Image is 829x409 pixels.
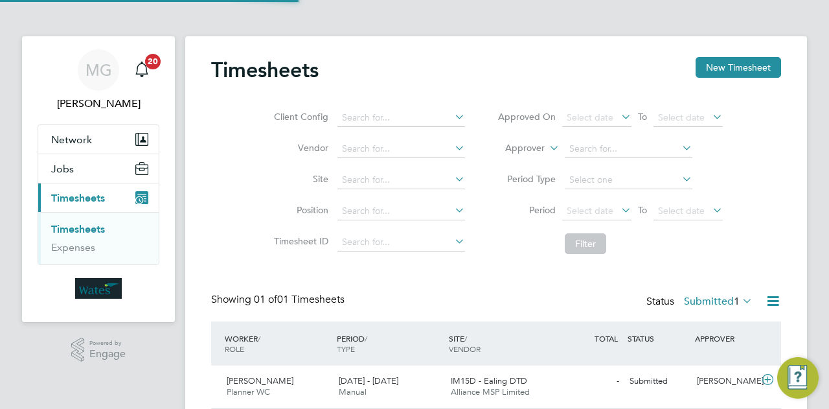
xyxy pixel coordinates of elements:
[365,333,367,344] span: /
[51,134,92,146] span: Network
[565,233,606,254] button: Filter
[658,205,705,216] span: Select date
[337,202,465,220] input: Search for...
[634,108,651,125] span: To
[270,142,328,154] label: Vendor
[89,349,126,360] span: Engage
[51,223,105,235] a: Timesheets
[227,386,270,397] span: Planner WC
[337,109,465,127] input: Search for...
[270,204,328,216] label: Position
[258,333,260,344] span: /
[38,49,159,111] a: MG[PERSON_NAME]
[646,293,755,311] div: Status
[38,96,159,111] span: Mick Greenwood
[85,62,112,78] span: MG
[565,171,692,189] input: Select one
[22,36,175,322] nav: Main navigation
[692,327,759,350] div: APPROVER
[51,241,95,253] a: Expenses
[449,344,481,354] span: VENDOR
[624,327,692,350] div: STATUS
[337,171,465,189] input: Search for...
[497,204,556,216] label: Period
[270,173,328,185] label: Site
[497,111,556,123] label: Approved On
[227,375,293,386] span: [PERSON_NAME]
[557,371,624,392] div: -
[38,183,159,212] button: Timesheets
[38,125,159,154] button: Network
[71,338,126,362] a: Powered byEngage
[38,278,159,299] a: Go to home page
[658,111,705,123] span: Select date
[334,327,446,360] div: PERIOD
[211,293,347,307] div: Showing
[225,344,244,354] span: ROLE
[339,386,367,397] span: Manual
[254,293,277,306] span: 01 of
[75,278,122,299] img: wates-logo-retina.png
[339,375,398,386] span: [DATE] - [DATE]
[129,49,155,91] a: 20
[38,212,159,264] div: Timesheets
[89,338,126,349] span: Powered by
[486,142,545,155] label: Approver
[337,233,465,251] input: Search for...
[634,202,651,218] span: To
[497,173,556,185] label: Period Type
[565,140,692,158] input: Search for...
[51,192,105,204] span: Timesheets
[221,327,334,360] div: WORKER
[624,371,692,392] div: Submitted
[51,163,74,175] span: Jobs
[696,57,781,78] button: New Timesheet
[734,295,740,308] span: 1
[451,375,527,386] span: IM15D - Ealing DTD
[337,140,465,158] input: Search for...
[446,327,558,360] div: SITE
[38,154,159,183] button: Jobs
[270,235,328,247] label: Timesheet ID
[337,344,355,354] span: TYPE
[254,293,345,306] span: 01 Timesheets
[451,386,530,397] span: Alliance MSP Limited
[684,295,753,308] label: Submitted
[270,111,328,123] label: Client Config
[464,333,467,344] span: /
[777,357,819,399] button: Engage Resource Center
[567,205,613,216] span: Select date
[595,333,618,344] span: TOTAL
[145,54,161,69] span: 20
[692,371,759,392] div: [PERSON_NAME]
[211,57,319,83] h2: Timesheets
[567,111,613,123] span: Select date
